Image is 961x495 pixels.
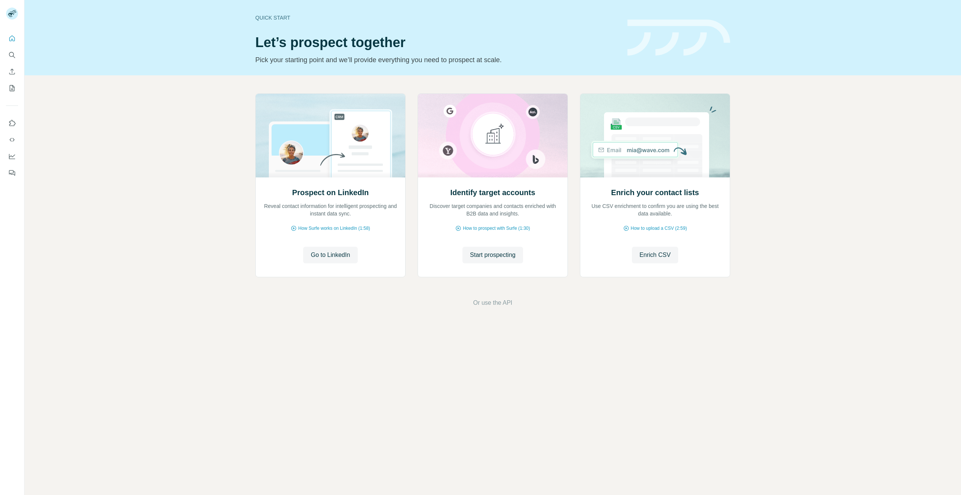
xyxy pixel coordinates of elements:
[255,35,618,50] h1: Let’s prospect together
[6,116,18,130] button: Use Surfe on LinkedIn
[255,55,618,65] p: Pick your starting point and we’ll provide everything you need to prospect at scale.
[463,225,530,232] span: How to prospect with Surfe (1:30)
[6,65,18,78] button: Enrich CSV
[6,32,18,45] button: Quick start
[6,133,18,147] button: Use Surfe API
[627,20,730,56] img: banner
[6,81,18,95] button: My lists
[255,94,406,177] img: Prospect on LinkedIn
[462,247,523,263] button: Start prospecting
[298,225,370,232] span: How Surfe works on LinkedIn (1:58)
[631,225,687,232] span: How to upload a CSV (2:59)
[632,247,678,263] button: Enrich CSV
[263,202,398,217] p: Reveal contact information for intelligent prospecting and instant data sync.
[418,94,568,177] img: Identify target accounts
[311,251,350,260] span: Go to LinkedIn
[450,187,535,198] h2: Identify target accounts
[470,251,516,260] span: Start prospecting
[292,187,369,198] h2: Prospect on LinkedIn
[588,202,722,217] p: Use CSV enrichment to confirm you are using the best data available.
[426,202,560,217] p: Discover target companies and contacts enriched with B2B data and insights.
[639,251,671,260] span: Enrich CSV
[255,14,618,21] div: Quick start
[6,166,18,180] button: Feedback
[580,94,730,177] img: Enrich your contact lists
[303,247,357,263] button: Go to LinkedIn
[473,298,512,307] button: Or use the API
[6,48,18,62] button: Search
[611,187,699,198] h2: Enrich your contact lists
[6,150,18,163] button: Dashboard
